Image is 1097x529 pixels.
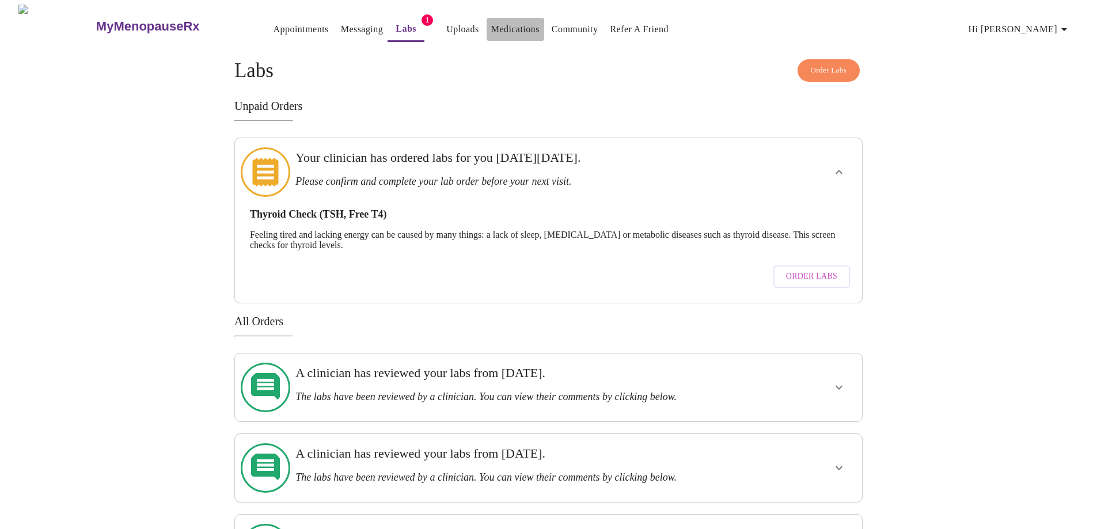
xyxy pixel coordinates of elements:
button: Uploads [442,18,484,41]
button: Appointments [269,18,333,41]
a: Medications [491,21,540,37]
h3: Please confirm and complete your lab order before your next visit. [295,176,741,188]
h3: Thyroid Check (TSH, Free T4) [250,208,847,220]
button: Medications [487,18,544,41]
button: Order Labs [798,59,860,82]
span: Hi [PERSON_NAME] [969,21,1071,37]
button: show more [825,158,853,186]
a: Appointments [274,21,329,37]
h3: A clinician has reviewed your labs from [DATE]. [295,366,741,380]
img: MyMenopauseRx Logo [18,5,94,48]
a: Community [552,21,598,37]
h3: Unpaid Orders [234,100,863,113]
h3: A clinician has reviewed your labs from [DATE]. [295,446,741,461]
h4: Labs [234,59,863,82]
button: Hi [PERSON_NAME] [964,18,1076,41]
span: 1 [422,14,433,26]
h3: All Orders [234,315,863,328]
button: Refer a Friend [605,18,673,41]
a: Messaging [341,21,383,37]
span: Order Labs [811,64,847,77]
a: Uploads [446,21,479,37]
button: Order Labs [773,265,850,288]
button: Community [547,18,603,41]
h3: MyMenopauseRx [96,19,200,34]
button: Messaging [336,18,388,41]
button: show more [825,454,853,482]
span: Order Labs [786,269,837,284]
button: Labs [388,17,424,42]
a: Refer a Friend [610,21,669,37]
h3: The labs have been reviewed by a clinician. You can view their comments by clicking below. [295,471,741,484]
a: MyMenopauseRx [94,6,245,47]
button: show more [825,374,853,401]
a: Order Labs [770,260,853,294]
h3: The labs have been reviewed by a clinician. You can view their comments by clicking below. [295,391,741,403]
a: Labs [396,21,416,37]
h3: Your clinician has ordered labs for you [DATE][DATE]. [295,150,741,165]
p: Feeling tired and lacking energy can be caused by many things: a lack of sleep, [MEDICAL_DATA] or... [250,230,847,250]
